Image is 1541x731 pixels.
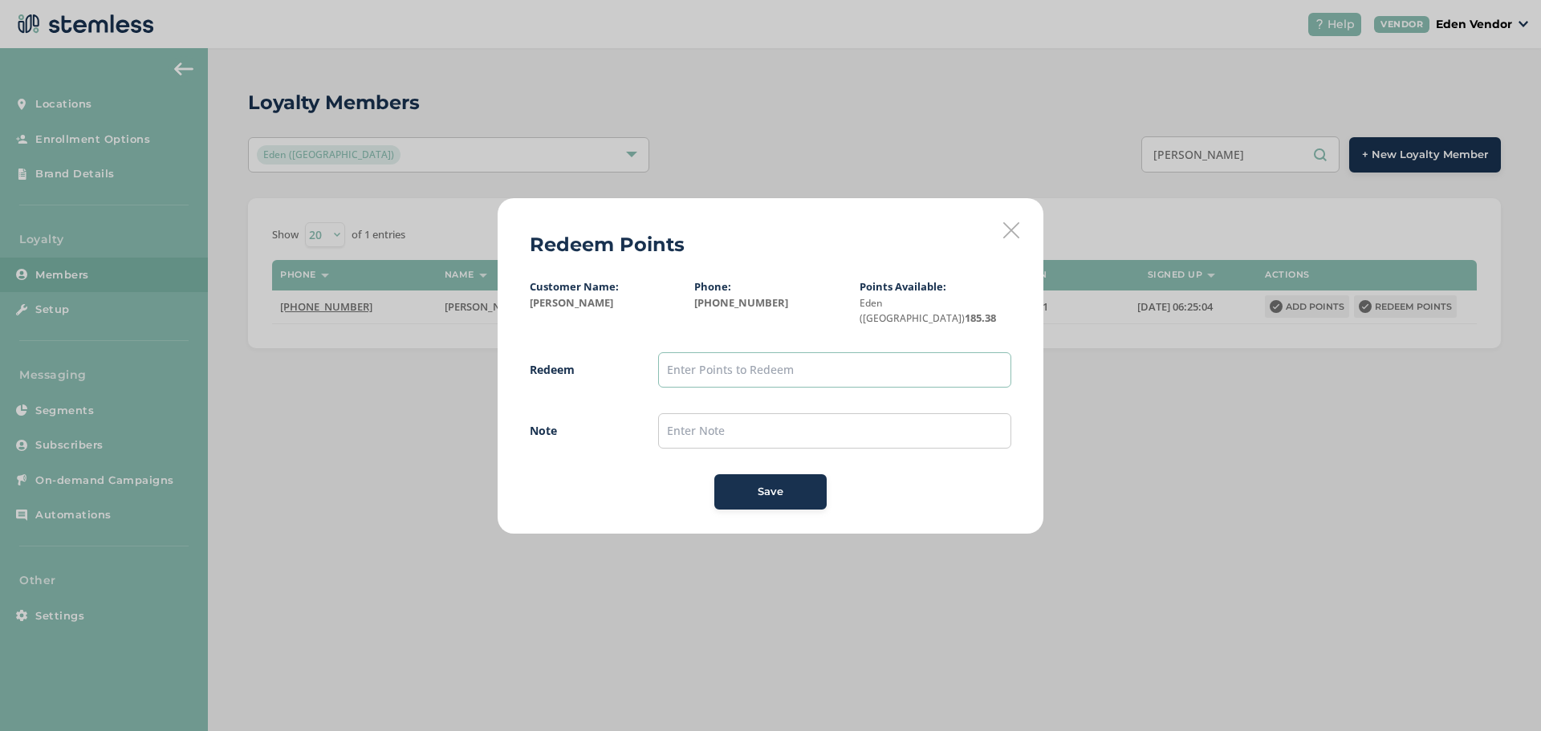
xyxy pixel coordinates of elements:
[860,296,965,326] small: Eden ([GEOGRAPHIC_DATA])
[530,361,626,378] label: Redeem
[860,295,1011,327] label: 185.38
[694,279,731,294] label: Phone:
[530,279,619,294] label: Customer Name:
[714,474,827,510] button: Save
[530,295,681,311] label: [PERSON_NAME]
[530,422,626,439] label: Note
[530,230,685,259] h2: Redeem Points
[860,279,946,294] label: Points Available:
[1461,654,1541,731] iframe: Chat Widget
[694,295,846,311] label: [PHONE_NUMBER]
[658,352,1011,388] input: Enter Points to Redeem
[658,413,1011,449] input: Enter Note
[758,484,783,500] span: Save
